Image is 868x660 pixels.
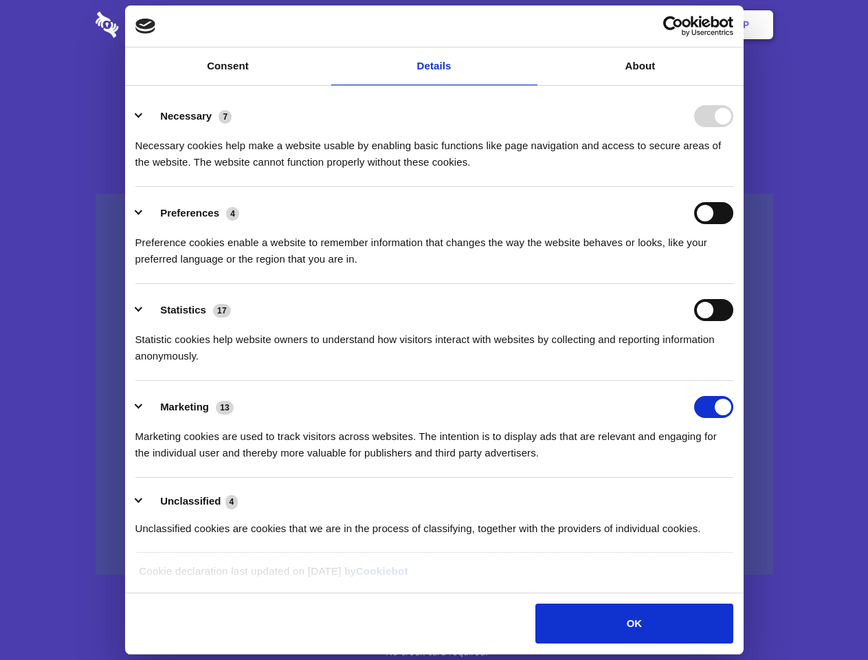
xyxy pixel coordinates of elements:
span: 17 [213,304,231,318]
a: Pricing [403,3,463,46]
a: Login [623,3,683,46]
a: Cookiebot [356,565,408,577]
a: Details [331,47,537,85]
img: logo [135,19,156,34]
button: Unclassified (4) [135,493,247,510]
label: Statistics [160,304,206,316]
span: 13 [216,401,234,415]
a: About [537,47,744,85]
a: Wistia video thumbnail [96,194,773,575]
a: Contact [557,3,621,46]
span: 4 [225,495,238,509]
div: Necessary cookies help make a website usable by enabling basic functions like page navigation and... [135,127,733,170]
h4: Auto-redaction of sensitive data, encrypted data sharing and self-destructing private chats. Shar... [96,125,773,170]
a: Consent [125,47,331,85]
div: Cookie declaration last updated on [DATE] by [129,563,739,590]
div: Statistic cookies help website owners to understand how visitors interact with websites by collec... [135,321,733,364]
img: logo-wordmark-white-trans-d4663122ce5f474addd5e946df7df03e33cb6a1c49d2221995e7729f52c070b2.svg [96,12,213,38]
label: Preferences [160,207,219,219]
h1: Eliminate Slack Data Loss. [96,62,773,111]
span: 4 [226,207,239,221]
label: Marketing [160,401,209,412]
button: OK [535,604,733,643]
button: Marketing (13) [135,396,243,418]
label: Necessary [160,110,212,122]
div: Marketing cookies are used to track visitors across websites. The intention is to display ads tha... [135,418,733,461]
div: Unclassified cookies are cookies that we are in the process of classifying, together with the pro... [135,510,733,537]
div: Preference cookies enable a website to remember information that changes the way the website beha... [135,224,733,267]
button: Preferences (4) [135,202,248,224]
button: Necessary (7) [135,105,241,127]
button: Statistics (17) [135,299,240,321]
a: Usercentrics Cookiebot - opens in a new window [613,16,733,36]
span: 7 [219,110,232,124]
